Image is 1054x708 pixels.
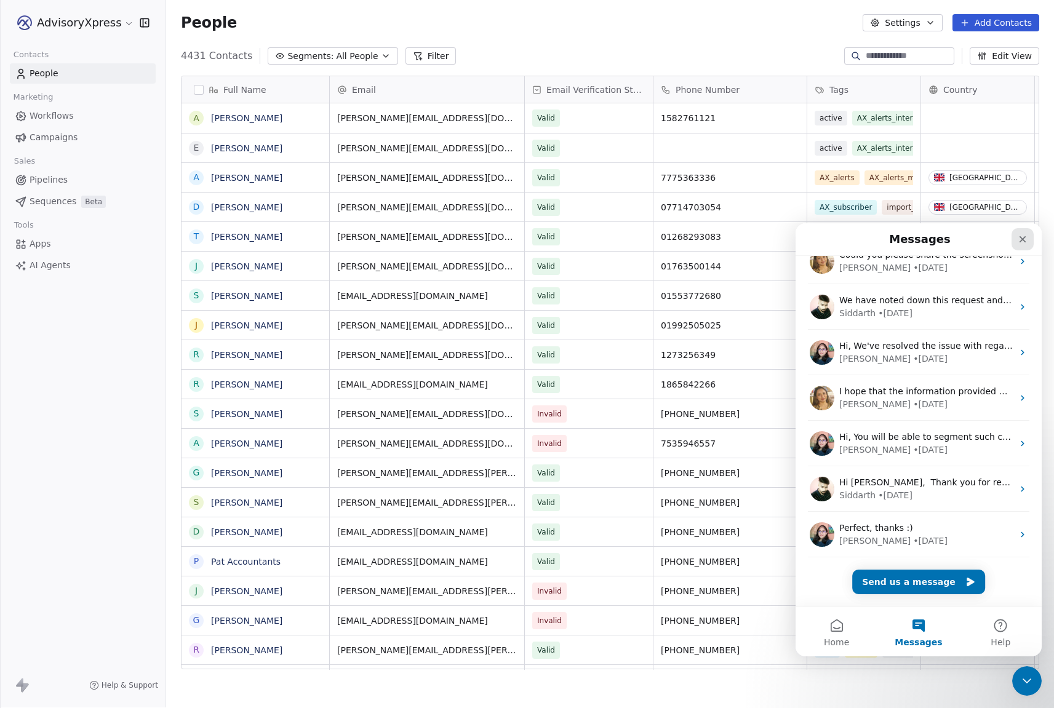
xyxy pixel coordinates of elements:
span: Help [195,415,215,423]
span: Valid [537,644,555,656]
a: [PERSON_NAME] [211,202,282,212]
span: Valid [537,201,555,213]
span: Hi [PERSON_NAME], ​ Thank you for reaching out with valuable suggestion, I am taking this forward... [44,254,1008,264]
div: A [193,171,199,184]
span: [PERSON_NAME][EMAIL_ADDRESS][DOMAIN_NAME] [337,112,517,124]
span: [EMAIL_ADDRESS][DOMAIN_NAME] [337,555,517,568]
div: • [DATE] [118,220,152,233]
a: AI Agents [10,255,156,276]
span: [PERSON_NAME][EMAIL_ADDRESS][DOMAIN_NAME] [337,437,517,450]
span: Marketing [8,88,58,106]
span: Email Verification Status [546,84,645,96]
a: [PERSON_NAME] [211,380,282,389]
iframe: Intercom live chat [796,223,1042,656]
div: S [194,289,199,302]
span: Full Name [223,84,266,96]
span: active [815,111,847,125]
span: [EMAIL_ADDRESS][DOMAIN_NAME] [337,378,517,391]
div: Siddarth [44,266,80,279]
span: Help & Support [102,680,158,690]
div: Siddarth [44,84,80,97]
span: Hi, You will be able to segment such contacts through the filter : Contact Activity -> Email Open... [44,209,602,218]
button: Settings [863,14,942,31]
img: Profile image for Harinder [14,162,39,187]
a: [PERSON_NAME] [211,261,282,271]
a: [PERSON_NAME] [211,439,282,448]
div: • [DATE] [118,175,152,188]
div: G [193,614,200,627]
span: Segments: [287,50,333,63]
button: AdvisoryXpress [15,12,131,33]
div: A [193,437,199,450]
a: People [10,63,156,84]
div: [PERSON_NAME] [44,220,115,233]
span: 7535946557 [661,437,799,450]
span: [EMAIL_ADDRESS][DOMAIN_NAME] [337,526,517,538]
a: [PERSON_NAME] [211,409,282,419]
span: Apps [30,237,51,250]
div: J [195,584,198,597]
span: AX_alerts_interested [852,141,938,156]
span: AX_alerts_monthly [864,170,943,185]
button: Edit View [970,47,1039,65]
span: [PHONE_NUMBER] [661,408,799,420]
span: 01992505025 [661,319,799,332]
span: 4431 Contacts [181,49,252,63]
span: [EMAIL_ADDRESS][DOMAIN_NAME] [337,615,517,627]
span: AI Agents [30,259,71,272]
span: Sales [9,152,41,170]
span: [PHONE_NUMBER] [661,644,799,656]
button: Filter [405,47,457,65]
div: A [193,112,199,125]
a: [PERSON_NAME] [211,291,282,301]
span: 07714703054 [661,201,799,213]
span: Valid [537,172,555,184]
div: J [195,260,198,272]
img: Profile image for Mrinal [14,117,39,141]
div: S [194,407,199,420]
span: Contacts [8,46,54,64]
span: Beta [81,196,106,208]
img: Profile image for Mrinal [14,208,39,233]
div: P [194,555,199,568]
div: Country [921,76,1034,103]
span: Perfect, thanks :) [44,300,118,309]
span: AX_subscriber [815,200,877,215]
div: [GEOGRAPHIC_DATA] [949,173,1021,182]
span: [PERSON_NAME][EMAIL_ADDRESS][DOMAIN_NAME] [337,260,517,272]
a: [PERSON_NAME] [211,645,282,655]
a: [PERSON_NAME] [211,468,282,478]
span: Country [943,84,978,96]
span: Phone Number [676,84,740,96]
div: • [DATE] [118,129,152,142]
div: [PERSON_NAME] [44,311,115,324]
a: Pat Accountants [211,557,281,567]
span: Valid [537,112,555,124]
div: D [193,201,200,213]
span: Valid [537,260,555,272]
span: Invalid [537,585,562,597]
span: Invalid [537,437,562,450]
span: [EMAIL_ADDRESS][DOMAIN_NAME] [337,290,517,302]
span: 1865842266 [661,378,799,391]
span: [PERSON_NAME][EMAIL_ADDRESS][PERSON_NAME][DOMAIN_NAME] [337,585,517,597]
span: AdvisoryXpress [37,15,121,31]
span: [PHONE_NUMBER] [661,615,799,627]
span: [PERSON_NAME][EMAIL_ADDRESS][DOMAIN_NAME] [337,201,517,213]
button: Add Contacts [952,14,1039,31]
div: J [195,319,198,332]
button: Help [164,384,246,433]
span: Tools [9,216,39,234]
span: [PERSON_NAME][EMAIL_ADDRESS][DOMAIN_NAME] [337,172,517,184]
span: Email [352,84,376,96]
span: Pipelines [30,173,68,186]
span: active [815,141,847,156]
iframe: Intercom live chat [1012,666,1042,696]
span: [PHONE_NUMBER] [661,555,799,568]
div: R [193,348,199,361]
